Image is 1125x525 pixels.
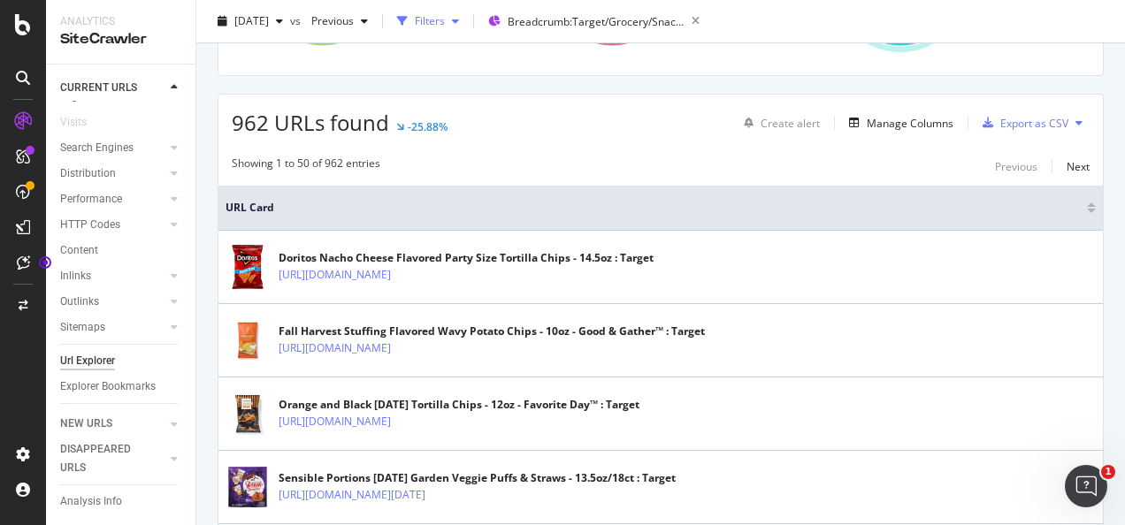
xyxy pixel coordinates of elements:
[226,200,1083,216] span: URL Card
[60,415,112,433] div: NEW URLS
[290,13,304,28] span: vs
[60,440,165,477] a: DISAPPEARED URLS
[60,190,165,209] a: Performance
[232,156,380,177] div: Showing 1 to 50 of 962 entries
[1000,116,1068,131] div: Export as CSV
[60,216,165,234] a: HTTP Codes
[226,392,270,436] img: main image
[1101,465,1115,479] span: 1
[60,14,181,29] div: Analytics
[60,377,183,396] a: Explorer Bookmarks
[60,216,120,234] div: HTTP Codes
[279,413,391,430] a: [URL][DOMAIN_NAME]
[60,241,98,260] div: Content
[60,79,165,97] a: CURRENT URLS
[279,486,425,504] a: [URL][DOMAIN_NAME][DATE]
[279,339,391,357] a: [URL][DOMAIN_NAME]
[761,116,820,131] div: Create alert
[415,13,445,28] div: Filters
[60,164,116,183] div: Distribution
[279,266,391,284] a: [URL][DOMAIN_NAME]
[234,13,269,28] span: 2025 Sep. 8th
[60,267,165,285] a: Inlinks
[867,116,953,131] div: Manage Columns
[226,245,270,289] img: main image
[279,397,639,413] div: Orange and Black [DATE] Tortilla Chips - 12oz - Favorite Day™ : Target
[304,13,354,28] span: Previous
[60,241,183,260] a: Content
[232,108,389,137] span: 962 URLs found
[60,29,181,49] div: SiteCrawler
[60,190,122,209] div: Performance
[60,492,183,511] a: Analysis Info
[737,109,820,137] button: Create alert
[60,492,122,511] div: Analysis Info
[60,113,87,132] div: Visits
[60,440,149,477] div: DISAPPEARED URLS
[60,293,165,311] a: Outlinks
[279,470,676,486] div: Sensible Portions [DATE] Garden Veggie Puffs & Straws - 13.5oz/18ct : Target
[481,7,685,35] button: Breadcrumb:Target/Grocery/Snacks/Chips
[842,112,953,133] button: Manage Columns
[37,255,53,270] div: Tooltip anchor
[60,164,165,183] a: Distribution
[60,267,91,285] div: Inlinks
[226,318,270,362] img: main image
[976,109,1068,137] button: Export as CSV
[60,139,165,157] a: Search Engines
[60,377,156,396] div: Explorer Bookmarks
[60,415,165,433] a: NEW URLS
[995,159,1037,174] div: Previous
[210,7,290,35] button: [DATE]
[304,7,375,35] button: Previous
[60,293,99,311] div: Outlinks
[60,352,183,370] a: Url Explorer
[60,139,134,157] div: Search Engines
[1067,156,1090,177] button: Next
[279,250,654,266] div: Doritos Nacho Cheese Flavored Party Size Tortilla Chips - 14.5oz : Target
[508,14,685,29] span: Breadcrumb: Target/Grocery/Snacks/Chips
[226,465,270,509] img: main image
[995,156,1037,177] button: Previous
[60,318,165,337] a: Sitemaps
[60,113,104,132] a: Visits
[390,7,466,35] button: Filters
[60,352,115,370] div: Url Explorer
[1067,159,1090,174] div: Next
[60,79,137,97] div: CURRENT URLS
[408,119,448,134] div: -25.88%
[1065,465,1107,507] iframe: Intercom live chat
[279,323,705,339] div: Fall Harvest Stuffing Flavored Wavy Potato Chips - 10oz - Good & Gather™ : Target
[60,318,105,337] div: Sitemaps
